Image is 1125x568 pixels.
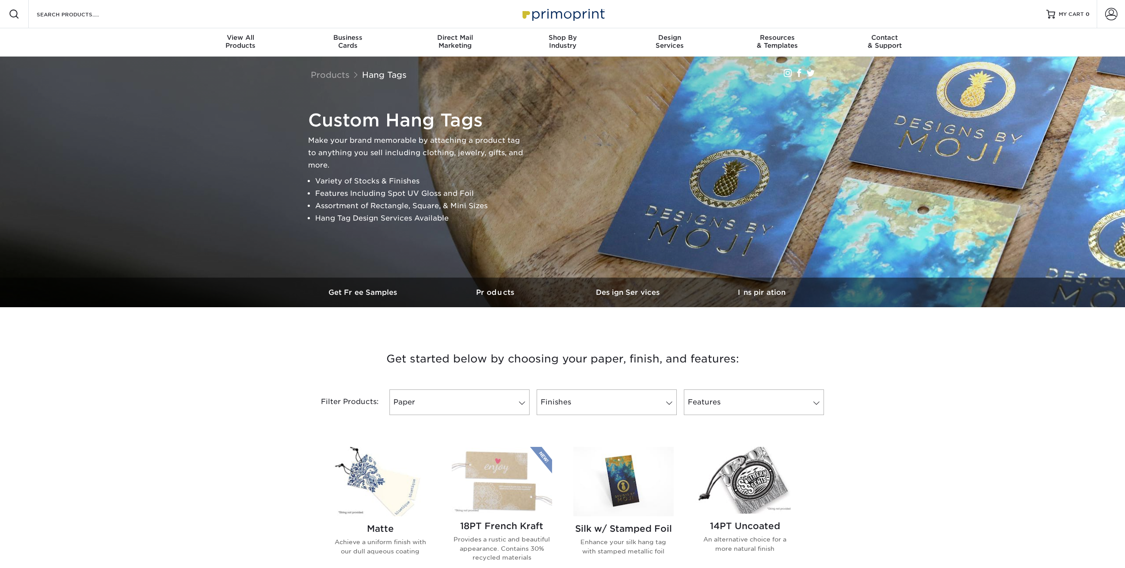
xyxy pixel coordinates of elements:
[294,28,401,57] a: BusinessCards
[330,538,431,556] p: Achieve a uniform finish with our dull aqueous coating
[831,28,938,57] a: Contact& Support
[294,34,401,42] span: Business
[519,4,607,23] img: Primoprint
[695,447,795,514] img: 14PT Uncoated Hang Tags
[563,288,695,297] h3: Design Services
[509,34,616,42] span: Shop By
[616,34,724,42] span: Design
[509,34,616,50] div: Industry
[616,34,724,50] div: Services
[616,28,724,57] a: DesignServices
[308,110,529,131] h1: Custom Hang Tags
[297,389,386,415] div: Filter Products:
[724,28,831,57] a: Resources& Templates
[315,175,529,187] li: Variety of Stocks & Finishes
[430,278,563,307] a: Products
[509,28,616,57] a: Shop ByIndustry
[1059,11,1084,18] span: MY CART
[695,288,828,297] h3: Inspiration
[401,28,509,57] a: Direct MailMarketing
[430,288,563,297] h3: Products
[308,134,529,172] p: Make your brand memorable by attaching a product tag to anything you sell including clothing, jew...
[362,70,407,80] a: Hang Tags
[695,278,828,307] a: Inspiration
[573,447,674,516] img: Silk w/ Stamped Foil Hang Tags
[401,34,509,50] div: Marketing
[831,34,938,50] div: & Support
[831,34,938,42] span: Contact
[401,34,509,42] span: Direct Mail
[294,34,401,50] div: Cards
[452,447,552,514] img: 18PT French Kraft Hang Tags
[724,34,831,50] div: & Templates
[684,389,824,415] a: Features
[724,34,831,42] span: Resources
[315,187,529,200] li: Features Including Spot UV Gloss and Foil
[297,288,430,297] h3: Get Free Samples
[573,523,674,534] h2: Silk w/ Stamped Foil
[304,339,821,379] h3: Get started below by choosing your paper, finish, and features:
[452,535,552,562] p: Provides a rustic and beautiful appearance. Contains 30% recycled materials
[330,523,431,534] h2: Matte
[452,521,552,531] h2: 18PT French Kraft
[330,447,431,516] img: Matte Hang Tags
[695,521,795,531] h2: 14PT Uncoated
[315,200,529,212] li: Assortment of Rectangle, Square, & Mini Sizes
[563,278,695,307] a: Design Services
[187,28,294,57] a: View AllProducts
[389,389,530,415] a: Paper
[187,34,294,42] span: View All
[315,212,529,225] li: Hang Tag Design Services Available
[537,389,677,415] a: Finishes
[187,34,294,50] div: Products
[297,278,430,307] a: Get Free Samples
[311,70,350,80] a: Products
[1086,11,1090,17] span: 0
[530,447,552,473] img: New Product
[695,535,795,553] p: An alternative choice for a more natural finish
[573,538,674,556] p: Enhance your silk hang tag with stamped metallic foil
[36,9,122,19] input: SEARCH PRODUCTS.....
